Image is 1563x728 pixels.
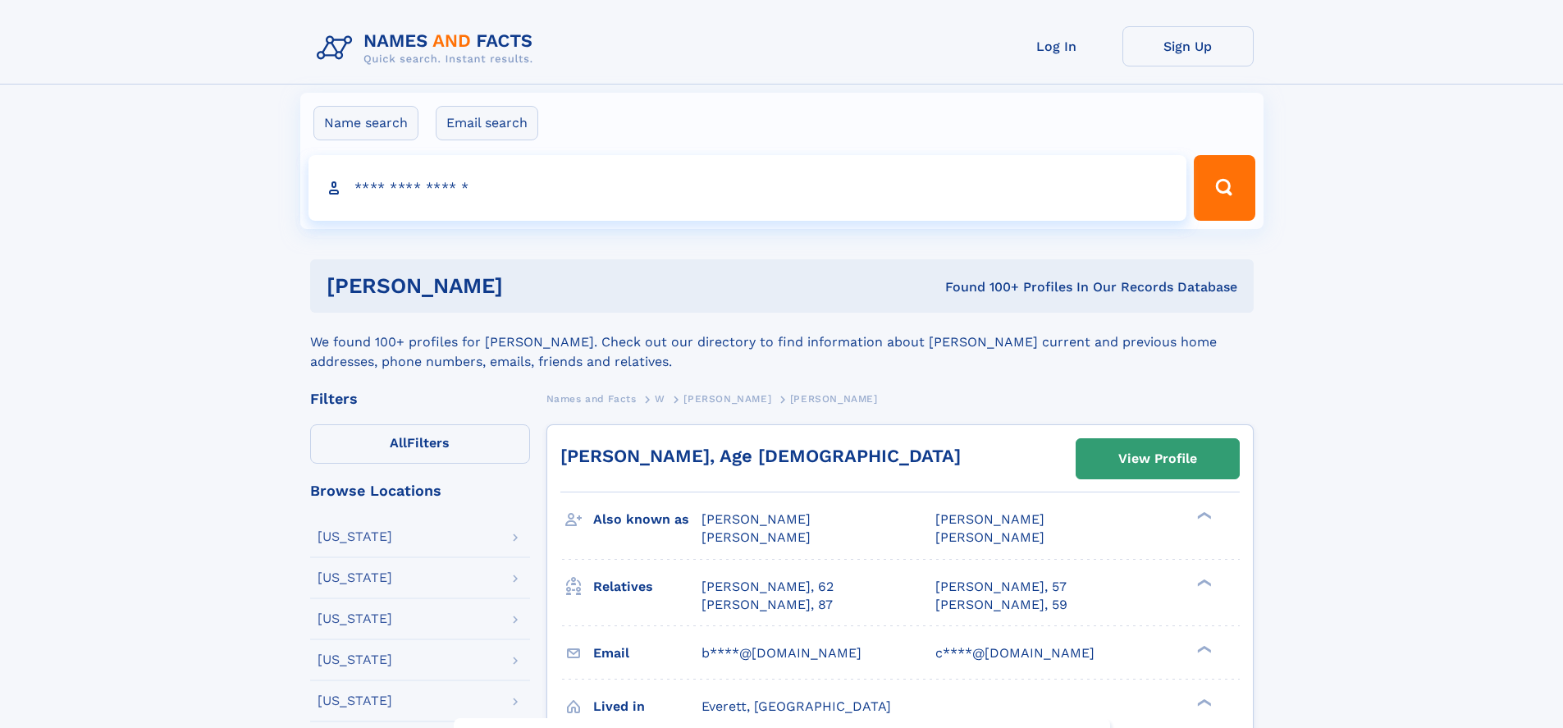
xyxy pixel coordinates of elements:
[1194,155,1255,221] button: Search Button
[1193,511,1213,521] div: ❯
[1193,697,1213,707] div: ❯
[935,511,1044,527] span: [PERSON_NAME]
[702,698,891,714] span: Everett, [GEOGRAPHIC_DATA]
[310,391,530,406] div: Filters
[318,612,392,625] div: [US_STATE]
[702,511,811,527] span: [PERSON_NAME]
[935,578,1067,596] a: [PERSON_NAME], 57
[310,483,530,498] div: Browse Locations
[1193,577,1213,588] div: ❯
[1122,26,1254,66] a: Sign Up
[702,596,833,614] a: [PERSON_NAME], 87
[318,653,392,666] div: [US_STATE]
[683,388,771,409] a: [PERSON_NAME]
[436,106,538,140] label: Email search
[655,388,665,409] a: W
[310,424,530,464] label: Filters
[310,313,1254,372] div: We found 100+ profiles for [PERSON_NAME]. Check out our directory to find information about [PERS...
[593,693,702,721] h3: Lived in
[593,639,702,667] h3: Email
[313,106,418,140] label: Name search
[318,571,392,584] div: [US_STATE]
[318,530,392,543] div: [US_STATE]
[308,155,1187,221] input: search input
[327,276,724,296] h1: [PERSON_NAME]
[593,573,702,601] h3: Relatives
[1193,643,1213,654] div: ❯
[683,393,771,405] span: [PERSON_NAME]
[1076,439,1239,478] a: View Profile
[593,506,702,533] h3: Also known as
[1118,440,1197,478] div: View Profile
[790,393,878,405] span: [PERSON_NAME]
[560,446,961,466] a: [PERSON_NAME], Age [DEMOGRAPHIC_DATA]
[991,26,1122,66] a: Log In
[318,694,392,707] div: [US_STATE]
[935,596,1067,614] a: [PERSON_NAME], 59
[655,393,665,405] span: W
[546,388,637,409] a: Names and Facts
[310,26,546,71] img: Logo Names and Facts
[724,278,1237,296] div: Found 100+ Profiles In Our Records Database
[702,529,811,545] span: [PERSON_NAME]
[935,529,1044,545] span: [PERSON_NAME]
[390,435,407,451] span: All
[702,578,834,596] a: [PERSON_NAME], 62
